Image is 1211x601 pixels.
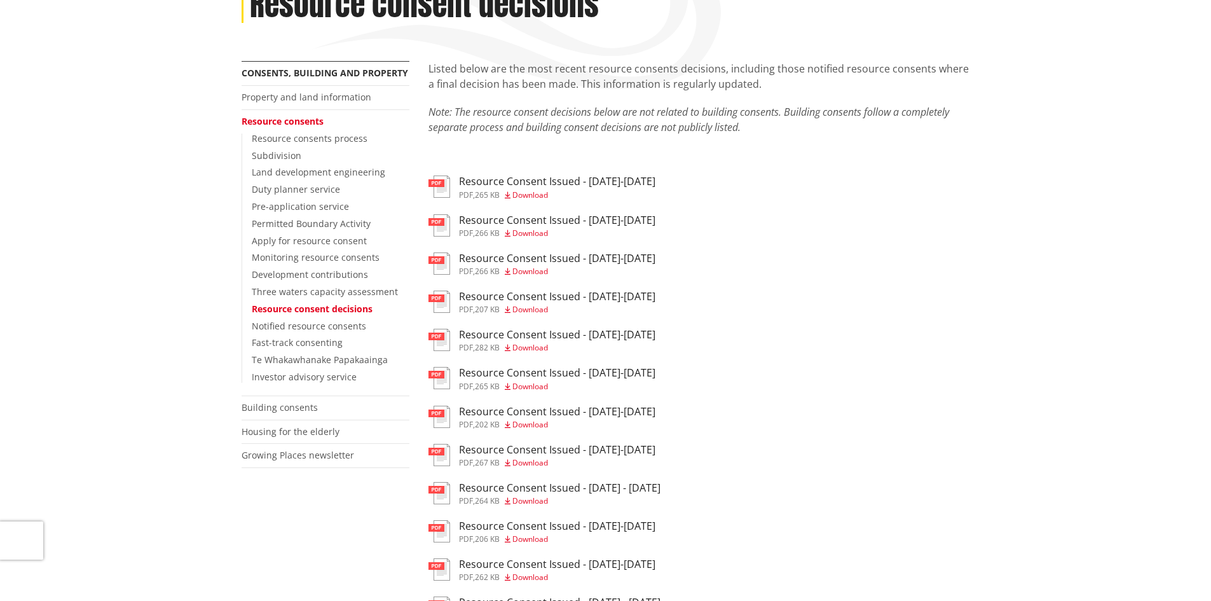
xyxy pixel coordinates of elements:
a: Resource Consent Issued - [DATE]-[DATE] pdf,207 KB Download [428,291,655,314]
h3: Resource Consent Issued - [DATE]-[DATE] [459,176,655,188]
div: , [459,191,655,199]
a: Resource Consent Issued - [DATE]-[DATE] pdf,266 KB Download [428,214,655,237]
span: pdf [459,266,473,277]
a: Growing Places newsletter [242,449,354,461]
h3: Resource Consent Issued - [DATE]-[DATE] [459,520,655,532]
a: Building consents [242,401,318,413]
em: Note: The resource consent decisions below are not related to building consents. Building consent... [428,105,949,134]
img: document-pdf.svg [428,406,450,428]
a: Resource Consent Issued - [DATE]-[DATE] pdf,282 KB Download [428,329,655,352]
a: Development contributions [252,268,368,280]
a: Resource consents process [252,132,367,144]
a: Three waters capacity assessment [252,286,398,298]
a: Resource Consent Issued - [DATE]-[DATE] pdf,265 KB Download [428,176,655,198]
h3: Resource Consent Issued - [DATE]-[DATE] [459,558,655,570]
a: Investor advisory service [252,371,357,383]
h3: Resource Consent Issued - [DATE]-[DATE] [459,291,655,303]
span: Download [512,534,548,544]
a: Te Whakawhanake Papakaainga [252,354,388,366]
a: Pre-application service [252,200,349,212]
a: Resource Consent Issued - [DATE]-[DATE] pdf,266 KB Download [428,252,655,275]
span: pdf [459,190,473,200]
a: Notified resource consents [252,320,366,332]
span: pdf [459,304,473,315]
span: 266 KB [475,266,500,277]
a: Resource Consent Issued - [DATE]-[DATE] pdf,202 KB Download [428,406,655,429]
span: 262 KB [475,572,500,583]
span: Download [512,304,548,315]
img: document-pdf.svg [428,214,450,237]
span: pdf [459,495,473,506]
div: , [459,421,655,429]
span: Download [512,419,548,430]
span: 206 KB [475,534,500,544]
a: Permitted Boundary Activity [252,218,371,230]
div: , [459,344,655,352]
span: pdf [459,342,473,353]
span: pdf [459,381,473,392]
div: , [459,230,655,237]
p: Listed below are the most recent resource consents decisions, including those notified resource c... [428,61,970,92]
div: , [459,306,655,314]
h3: Resource Consent Issued - [DATE]-[DATE] [459,252,655,265]
span: Download [512,266,548,277]
div: , [459,268,655,275]
a: Resource Consent Issued - [DATE]-[DATE] pdf,265 KB Download [428,367,655,390]
a: Monitoring resource consents [252,251,380,263]
span: Download [512,457,548,468]
h3: Resource Consent Issued - [DATE]-[DATE] [459,406,655,418]
span: pdf [459,572,473,583]
a: Resource Consent Issued - [DATE]-[DATE] pdf,267 KB Download [428,444,655,467]
a: Fast-track consenting [252,336,343,349]
img: document-pdf.svg [428,176,450,198]
span: 264 KB [475,495,500,506]
a: Duty planner service [252,183,340,195]
span: 265 KB [475,190,500,200]
span: 207 KB [475,304,500,315]
a: Subdivision [252,149,301,162]
div: , [459,459,655,467]
span: pdf [459,457,473,468]
img: document-pdf.svg [428,252,450,275]
img: document-pdf.svg [428,444,450,466]
span: 266 KB [475,228,500,238]
a: Resource Consent Issued - [DATE]-[DATE] pdf,262 KB Download [428,558,655,581]
div: , [459,574,655,581]
a: Property and land information [242,91,371,103]
img: document-pdf.svg [428,558,450,581]
a: Consents, building and property [242,67,408,79]
a: Land development engineering [252,166,385,178]
h3: Resource Consent Issued - [DATE]-[DATE] [459,367,655,379]
span: 267 KB [475,457,500,468]
iframe: Messenger Launcher [1153,548,1198,593]
a: Apply for resource consent [252,235,367,247]
span: Download [512,342,548,353]
span: pdf [459,534,473,544]
span: Download [512,190,548,200]
h3: Resource Consent Issued - [DATE] - [DATE] [459,482,660,494]
img: document-pdf.svg [428,482,450,504]
a: Resource Consent Issued - [DATE] - [DATE] pdf,264 KB Download [428,482,660,505]
a: Resource consents [242,115,324,127]
img: document-pdf.svg [428,367,450,389]
span: 282 KB [475,342,500,353]
span: 265 KB [475,381,500,392]
span: Download [512,228,548,238]
a: Resource consent decisions [252,303,373,315]
a: Resource Consent Issued - [DATE]-[DATE] pdf,206 KB Download [428,520,655,543]
img: document-pdf.svg [428,520,450,542]
a: Housing for the elderly [242,425,339,438]
div: , [459,497,660,505]
span: Download [512,572,548,583]
h3: Resource Consent Issued - [DATE]-[DATE] [459,444,655,456]
span: Download [512,495,548,506]
img: document-pdf.svg [428,291,450,313]
span: pdf [459,228,473,238]
img: document-pdf.svg [428,329,450,351]
span: pdf [459,419,473,430]
span: Download [512,381,548,392]
span: 202 KB [475,419,500,430]
h3: Resource Consent Issued - [DATE]-[DATE] [459,214,655,226]
div: , [459,383,655,390]
h3: Resource Consent Issued - [DATE]-[DATE] [459,329,655,341]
